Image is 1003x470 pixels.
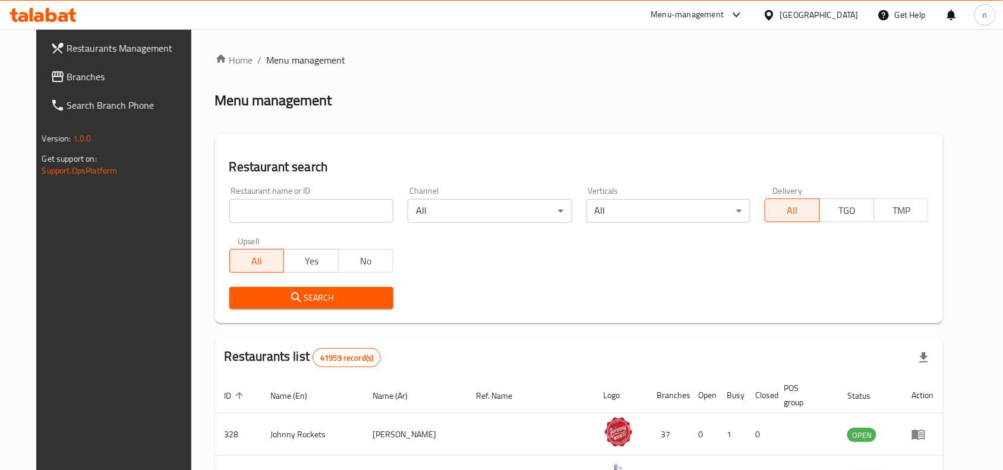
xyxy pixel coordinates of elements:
[41,62,204,91] a: Branches
[765,198,820,222] button: All
[313,348,381,367] div: Total records count
[879,202,925,219] span: TMP
[689,414,718,456] td: 0
[780,8,859,21] div: [GEOGRAPHIC_DATA]
[225,389,247,403] span: ID
[229,249,285,273] button: All
[770,202,815,219] span: All
[773,187,803,195] label: Delivery
[408,199,572,223] div: All
[215,53,944,67] nav: breadcrumb
[67,70,194,84] span: Branches
[604,417,633,447] img: Johnny Rockets
[215,414,261,456] td: 328
[651,8,724,22] div: Menu-management
[42,131,71,146] span: Version:
[910,343,938,372] div: Export file
[689,377,718,414] th: Open
[911,427,933,441] div: Menu
[648,414,689,456] td: 37
[67,41,194,55] span: Restaurants Management
[819,198,875,222] button: TGO
[338,249,393,273] button: No
[847,389,886,403] span: Status
[343,253,389,270] span: No
[874,198,929,222] button: TMP
[373,389,423,403] span: Name (Ar)
[225,348,381,367] h2: Restaurants list
[239,291,384,305] span: Search
[825,202,870,219] span: TGO
[586,199,750,223] div: All
[42,151,97,166] span: Get support on:
[784,381,824,409] span: POS group
[73,131,92,146] span: 1.0.0
[289,253,334,270] span: Yes
[261,414,364,456] td: Johnny Rockets
[746,377,775,414] th: Closed
[67,98,194,112] span: Search Branch Phone
[215,53,253,67] a: Home
[238,237,260,245] label: Upsell
[42,163,118,178] a: Support.OpsPlatform
[271,389,323,403] span: Name (En)
[718,377,746,414] th: Busy
[902,377,943,414] th: Action
[594,377,648,414] th: Logo
[363,414,466,456] td: [PERSON_NAME]
[41,91,204,119] a: Search Branch Phone
[235,253,280,270] span: All
[313,352,380,364] span: 41959 record(s)
[229,287,393,309] button: Search
[476,389,528,403] span: Ref. Name
[847,428,876,442] span: OPEN
[215,91,332,110] h2: Menu management
[746,414,775,456] td: 0
[258,53,262,67] li: /
[267,53,346,67] span: Menu management
[983,8,988,21] span: n
[283,249,339,273] button: Yes
[229,199,393,223] input: Search for restaurant name or ID..
[41,34,204,62] a: Restaurants Management
[648,377,689,414] th: Branches
[718,414,746,456] td: 1
[229,158,929,176] h2: Restaurant search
